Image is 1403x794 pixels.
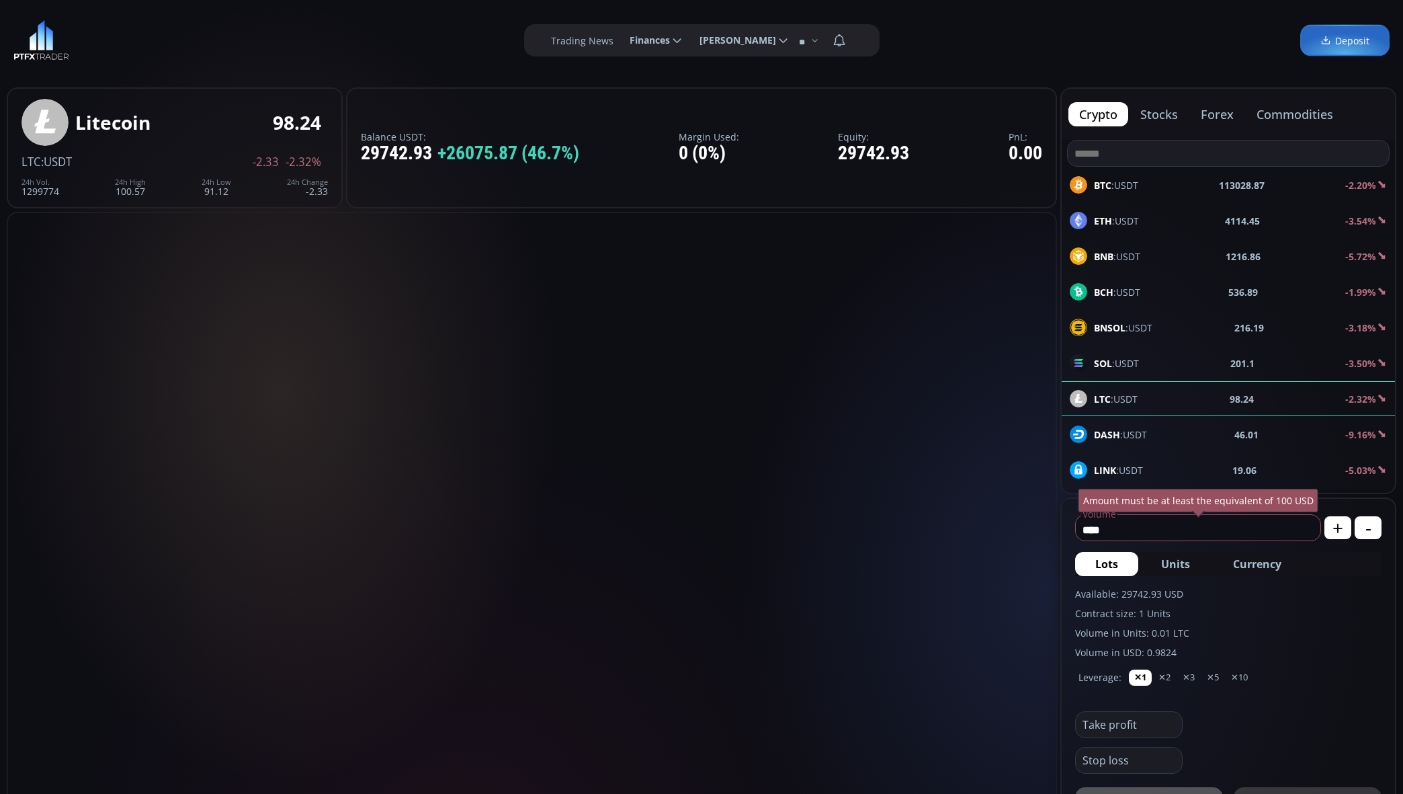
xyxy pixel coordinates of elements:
div: 29742.93 [838,143,909,164]
label: Margin Used: [679,132,739,142]
span: Lots [1095,556,1118,572]
b: BTC [1094,179,1111,192]
span: Currency [1233,556,1281,572]
div: 100.57 [115,178,146,196]
div: 0.00 [1009,143,1042,164]
label: Balance USDT: [361,132,579,142]
button: Lots [1075,552,1138,576]
b: -5.72% [1345,250,1376,263]
button: stocks [1130,102,1189,126]
span: -2.33 [253,156,279,168]
button: - [1355,516,1381,539]
a: Deposit [1300,25,1390,56]
button: crypto [1068,102,1128,126]
span: -2.32% [286,156,321,168]
label: Available: 29742.93 USD [1075,587,1381,601]
b: BNB [1094,250,1113,263]
img: LOGO [13,20,69,61]
button: Currency [1213,552,1302,576]
div: 24h High [115,178,146,186]
label: Trading News [551,34,613,48]
span: Deposit [1320,34,1369,48]
span: :USDT [1094,321,1152,335]
b: 201.1 [1230,356,1255,370]
label: PnL: [1009,132,1042,142]
b: 19.06 [1232,463,1257,477]
b: 1216.86 [1226,249,1261,264]
b: ETH [1094,214,1112,227]
button: forex [1190,102,1244,126]
b: -2.20% [1345,179,1376,192]
b: LINK [1094,464,1116,477]
span: :USDT [41,154,72,169]
span: :USDT [1094,463,1143,477]
span: LTC [22,154,41,169]
b: BNSOL [1094,321,1125,334]
div: 91.12 [202,178,231,196]
b: 113028.87 [1219,178,1265,192]
span: :USDT [1094,249,1140,264]
b: 46.01 [1234,428,1259,442]
b: -9.16% [1345,428,1376,441]
div: Litecoin [75,112,151,133]
b: -3.54% [1345,214,1376,227]
b: SOL [1094,357,1112,370]
button: ✕5 [1201,670,1224,686]
span: :USDT [1094,285,1140,299]
b: 536.89 [1228,285,1258,299]
button: Units [1141,552,1210,576]
span: Finances [620,27,670,54]
label: Equity: [838,132,909,142]
button: ✕3 [1177,670,1200,686]
button: ✕2 [1153,670,1176,686]
span: Units [1161,556,1190,572]
div: 98.24 [273,112,321,133]
button: ✕10 [1226,670,1253,686]
b: BCH [1094,286,1113,299]
b: 4114.45 [1225,214,1260,228]
div: 1299774 [22,178,59,196]
button: commodities [1246,102,1344,126]
b: DASH [1094,428,1120,441]
div: 24h Change [287,178,328,186]
b: -1.99% [1345,286,1376,299]
div: 24h Vol. [22,178,59,186]
span: +26075.87 (46.7%) [437,143,579,164]
label: Volume in USD: 0.9824 [1075,645,1381,660]
label: Volume in Units: 0.01 LTC [1075,626,1381,640]
div: Amount must be at least the equivalent of 100 USD [1078,489,1318,512]
b: -3.18% [1345,321,1376,334]
button: + [1324,516,1351,539]
div: 0 (0%) [679,143,739,164]
b: 216.19 [1234,321,1264,335]
button: ✕1 [1129,670,1152,686]
span: :USDT [1094,214,1139,228]
span: :USDT [1094,356,1139,370]
div: 29742.93 [361,143,579,164]
span: [PERSON_NAME] [690,27,776,54]
label: Contract size: 1 Units [1075,606,1381,621]
label: Leverage: [1078,670,1121,684]
b: -5.03% [1345,464,1376,477]
span: :USDT [1094,178,1138,192]
div: -2.33 [287,178,328,196]
span: :USDT [1094,428,1147,442]
div: 24h Low [202,178,231,186]
b: -3.50% [1345,357,1376,370]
